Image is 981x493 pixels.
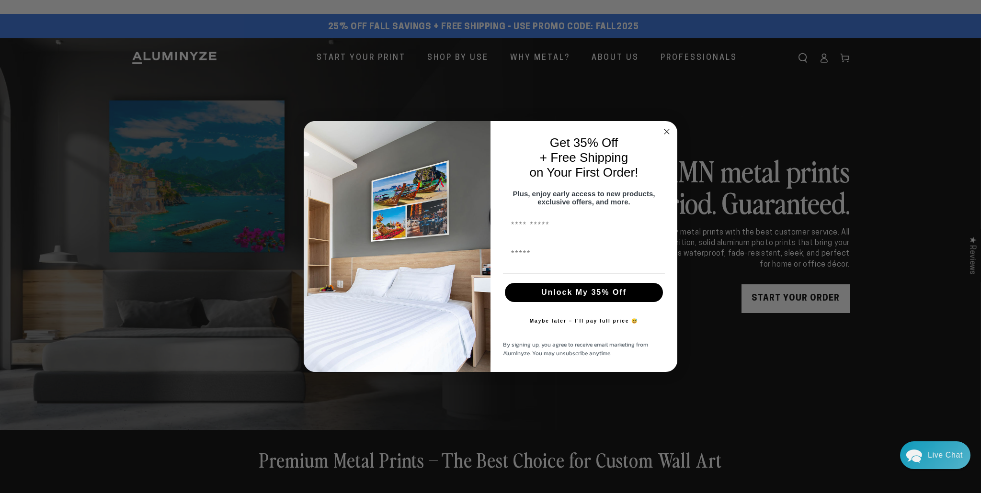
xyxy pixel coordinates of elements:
span: + Free Shipping [540,150,628,165]
button: Unlock My 35% Off [505,283,663,302]
span: By signing up, you agree to receive email marketing from Aluminyze. You may unsubscribe anytime. [503,340,648,358]
span: Plus, enjoy early access to new products, exclusive offers, and more. [513,190,655,206]
img: 728e4f65-7e6c-44e2-b7d1-0292a396982f.jpeg [304,121,490,372]
span: Get 35% Off [550,135,618,150]
div: Contact Us Directly [928,441,963,469]
button: Maybe later – I’ll pay full price 😅 [525,312,643,331]
button: Close dialog [661,126,673,137]
div: Chat widget toggle [900,441,970,469]
img: underline [503,273,665,273]
span: on Your First Order! [530,165,639,179]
